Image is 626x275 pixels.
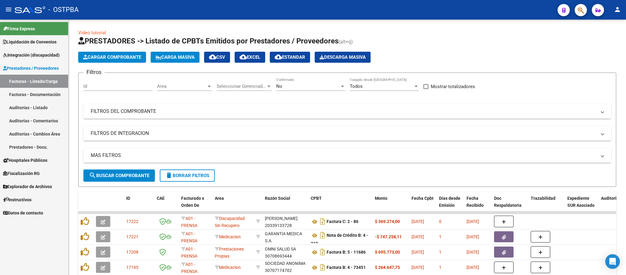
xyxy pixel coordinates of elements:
[215,234,241,239] span: Medicacion
[265,215,298,222] div: [PERSON_NAME]
[209,54,225,60] span: CSV
[126,219,138,224] span: 17222
[319,262,327,272] i: Descargar documento
[165,173,209,178] span: Borrar Filtros
[265,261,306,274] div: 30707174702
[157,196,165,201] span: CAE
[78,30,106,35] a: Video tutorial
[181,247,197,258] span: A01 - PRENSA
[375,219,400,224] strong: $ 369.274,00
[464,192,492,219] datatable-header-cell: Fecha Recibido
[3,39,57,45] span: Liquidación de Convenios
[412,234,424,239] span: [DATE]
[339,39,353,45] span: (alt+q)
[3,170,40,177] span: Fiscalización RG
[375,234,402,239] strong: -$ 747.258,11
[601,196,619,201] span: Auditoria
[275,53,282,61] mat-icon: cloud_download
[181,231,197,243] span: A01 - PRENSA
[83,68,104,76] h3: Filtros
[567,196,595,208] span: Expediente SUR Asociado
[240,53,247,61] mat-icon: cloud_download
[439,196,460,208] span: Días desde Emisión
[126,234,138,239] span: 17221
[262,192,308,219] datatable-header-cell: Razón Social
[124,192,154,219] datatable-header-cell: ID
[319,247,327,257] i: Descargar documento
[375,196,387,201] span: Monto
[181,262,197,274] span: A01 - PRENSA
[467,250,479,255] span: [DATE]
[412,196,434,201] span: Fecha Cpbt
[3,183,52,190] span: Explorador de Archivos
[5,6,12,13] mat-icon: menu
[467,219,479,224] span: [DATE]
[215,247,244,258] span: Prestaciones Propias
[311,196,322,201] span: CPBT
[412,265,424,270] span: [DATE]
[126,196,130,201] span: ID
[83,126,611,141] mat-expansion-panel-header: FILTROS DE INTEGRACION
[565,192,599,219] datatable-header-cell: Expediente SUR Asociado
[327,265,366,270] strong: Factura B: 4 - 73451
[409,192,437,219] datatable-header-cell: Fecha Cpbt
[412,219,424,224] span: [DATE]
[83,169,155,182] button: Buscar Comprobante
[431,83,475,90] span: Mostrar totalizadores
[3,210,43,216] span: Datos de contacto
[126,265,138,270] span: 17195
[91,108,596,115] mat-panel-title: FILTROS DEL COMPROBANTE
[494,196,522,208] span: Doc Respaldatoria
[467,265,479,270] span: [DATE]
[315,52,371,63] app-download-masive: Descarga masiva de comprobantes (adjuntos)
[265,230,306,244] div: GARANTIA MEDICA S.A.
[320,54,366,60] span: Descarga Masiva
[215,216,245,228] span: Discapacidad Sin Recupero
[165,172,173,179] mat-icon: delete
[270,52,310,63] button: Estandar
[83,148,611,163] mat-expansion-panel-header: MAS FILTROS
[265,246,306,258] div: 30708693444
[265,230,306,243] div: 30708074949
[265,215,306,228] div: 20339133728
[204,52,230,63] button: CSV
[467,234,479,239] span: [DATE]
[3,65,59,72] span: Prestadores / Proveedores
[350,84,363,89] span: Todos
[217,84,266,89] span: Seleccionar Gerenciador
[209,53,216,61] mat-icon: cloud_download
[528,192,565,219] datatable-header-cell: Trazabilidad
[3,25,35,32] span: Firma Express
[372,192,409,219] datatable-header-cell: Monto
[215,196,224,201] span: Area
[181,216,197,228] span: A01 - PRENSA
[276,84,282,89] span: No
[235,52,265,63] button: EXCEL
[3,196,31,203] span: Instructivos
[308,192,372,219] datatable-header-cell: CPBT
[215,265,241,270] span: Medicacion
[531,196,555,201] span: Trazabilidad
[179,192,212,219] datatable-header-cell: Facturado x Orden De
[48,3,79,17] span: - OSTPBA
[439,234,441,239] span: 1
[157,84,207,89] span: Area
[91,130,596,137] mat-panel-title: FILTROS DE INTEGRACION
[412,250,424,255] span: [DATE]
[89,173,149,178] span: Buscar Comprobante
[240,54,260,60] span: EXCEL
[327,250,366,255] strong: Factura B: 5 - 11686
[437,192,464,219] datatable-header-cell: Días desde Emisión
[614,6,621,13] mat-icon: person
[156,54,195,60] span: Carga Masiva
[327,219,358,224] strong: Factura C: 2 - 86
[83,104,611,119] mat-expansion-panel-header: FILTROS DEL COMPROBANTE
[265,196,290,201] span: Razón Social
[265,246,296,253] div: OMNI SALUD SA
[83,54,141,60] span: Cargar Comprobante
[181,196,204,208] span: Facturado x Orden De
[439,265,441,270] span: 1
[160,169,215,182] button: Borrar Filtros
[154,192,179,219] datatable-header-cell: CAE
[439,219,441,224] span: 0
